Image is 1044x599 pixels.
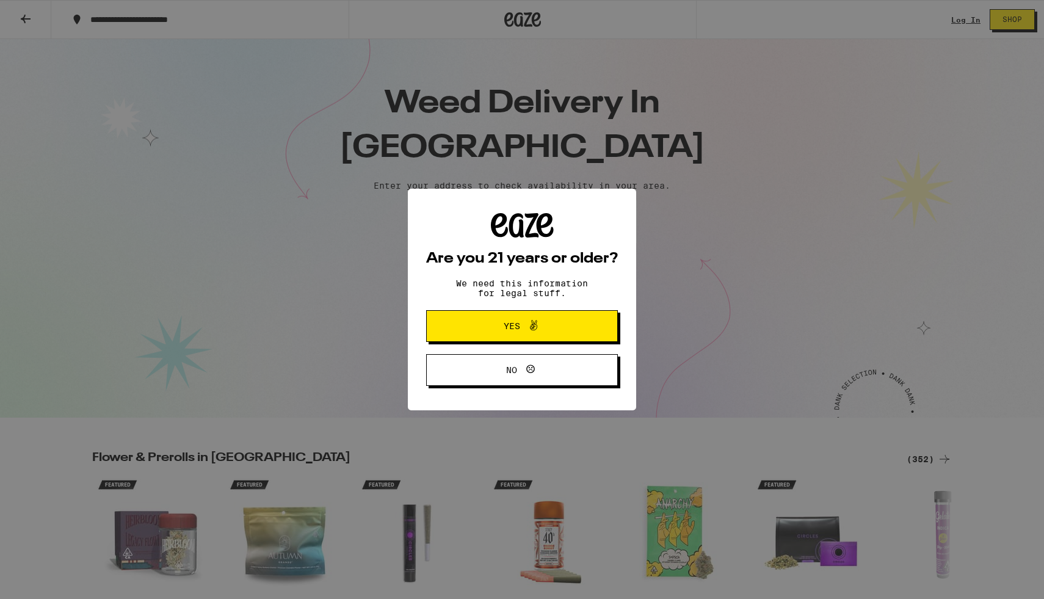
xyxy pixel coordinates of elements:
[7,9,88,18] span: Hi. Need any help?
[506,366,517,374] span: No
[426,252,618,266] h2: Are you 21 years or older?
[426,310,618,342] button: Yes
[504,322,520,330] span: Yes
[446,278,598,298] p: We need this information for legal stuff.
[426,354,618,386] button: No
